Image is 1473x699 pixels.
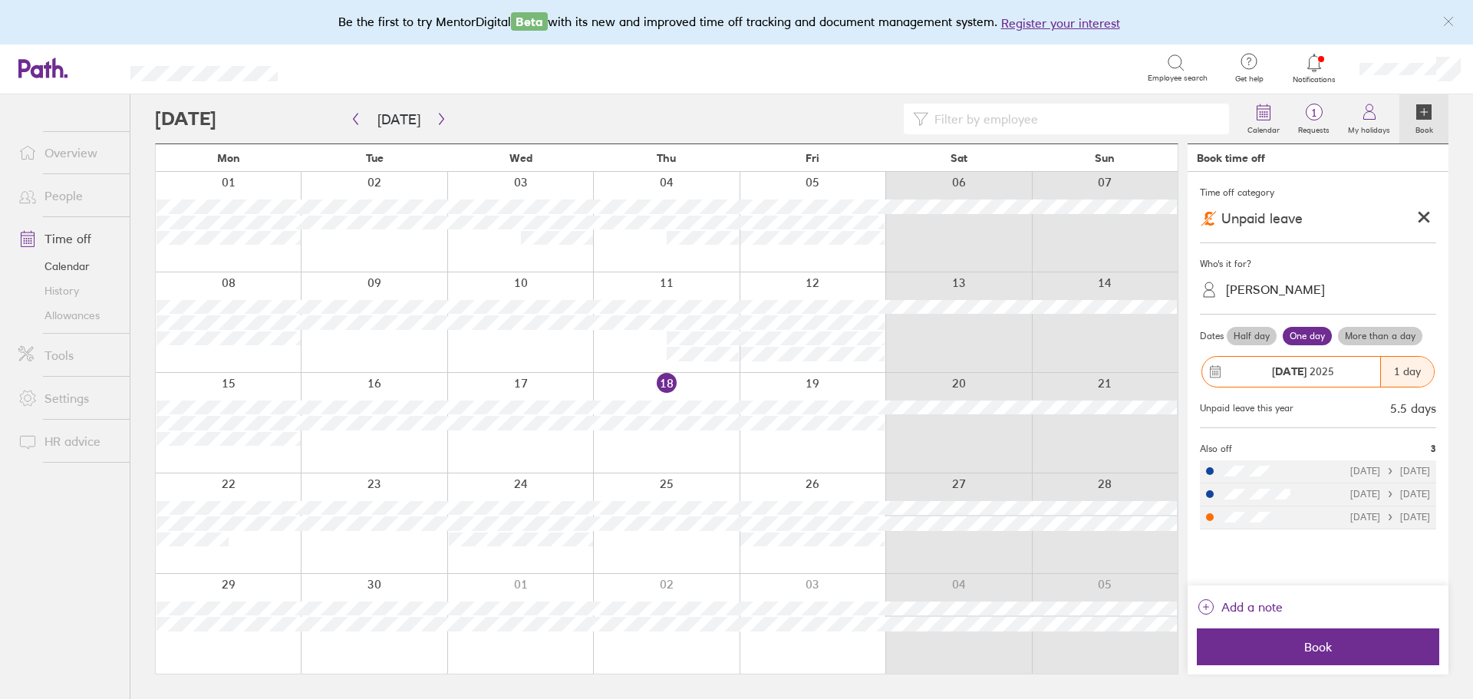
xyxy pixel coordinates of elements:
div: 5.5 days [1390,401,1436,415]
button: [DATE] [365,107,433,132]
a: Notifications [1290,52,1340,84]
a: Overview [6,137,130,168]
div: Search [319,61,358,74]
span: Sun [1095,152,1115,164]
span: Dates [1200,331,1224,341]
button: Register your interest [1001,14,1120,32]
a: Calendar [6,254,130,279]
div: Time off category [1200,181,1436,204]
span: Also off [1200,443,1232,454]
span: Tue [366,152,384,164]
a: Settings [6,383,130,414]
a: Book [1399,94,1448,143]
a: Calendar [1238,94,1289,143]
label: Half day [1227,327,1277,345]
span: Book [1208,640,1429,654]
button: [DATE] 20251 day [1200,348,1436,395]
a: My holidays [1339,94,1399,143]
div: [DATE] [DATE] [1350,512,1430,523]
div: [DATE] [DATE] [1350,466,1430,476]
span: Unpaid leave [1221,211,1303,227]
label: Book [1406,121,1442,135]
span: 2025 [1272,365,1334,378]
div: Who's it for? [1200,252,1436,275]
span: Notifications [1290,75,1340,84]
div: 1 day [1380,357,1434,387]
a: People [6,180,130,211]
span: Mon [217,152,240,164]
a: Tools [6,340,130,371]
span: Sat [951,152,967,164]
span: Employee search [1148,74,1208,83]
strong: [DATE] [1272,364,1307,378]
span: 1 [1289,107,1339,119]
span: Fri [806,152,819,164]
a: HR advice [6,426,130,457]
button: Add a note [1197,595,1283,619]
label: Requests [1289,121,1339,135]
button: Book [1197,628,1439,665]
span: Wed [509,152,532,164]
a: Time off [6,223,130,254]
div: [DATE] [DATE] [1350,489,1430,500]
label: One day [1283,327,1332,345]
span: 3 [1431,443,1436,454]
span: Get help [1224,74,1274,84]
label: More than a day [1338,327,1422,345]
a: 1Requests [1289,94,1339,143]
div: Unpaid leave this year [1200,403,1293,414]
div: [PERSON_NAME] [1226,282,1325,297]
span: Add a note [1221,595,1283,619]
a: Allowances [6,303,130,328]
a: History [6,279,130,303]
span: Beta [511,12,548,31]
label: My holidays [1339,121,1399,135]
div: Be the first to try MentorDigital with its new and improved time off tracking and document manage... [338,12,1135,32]
span: Thu [657,152,676,164]
input: Filter by employee [928,104,1220,134]
label: Calendar [1238,121,1289,135]
div: Book time off [1197,152,1265,164]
